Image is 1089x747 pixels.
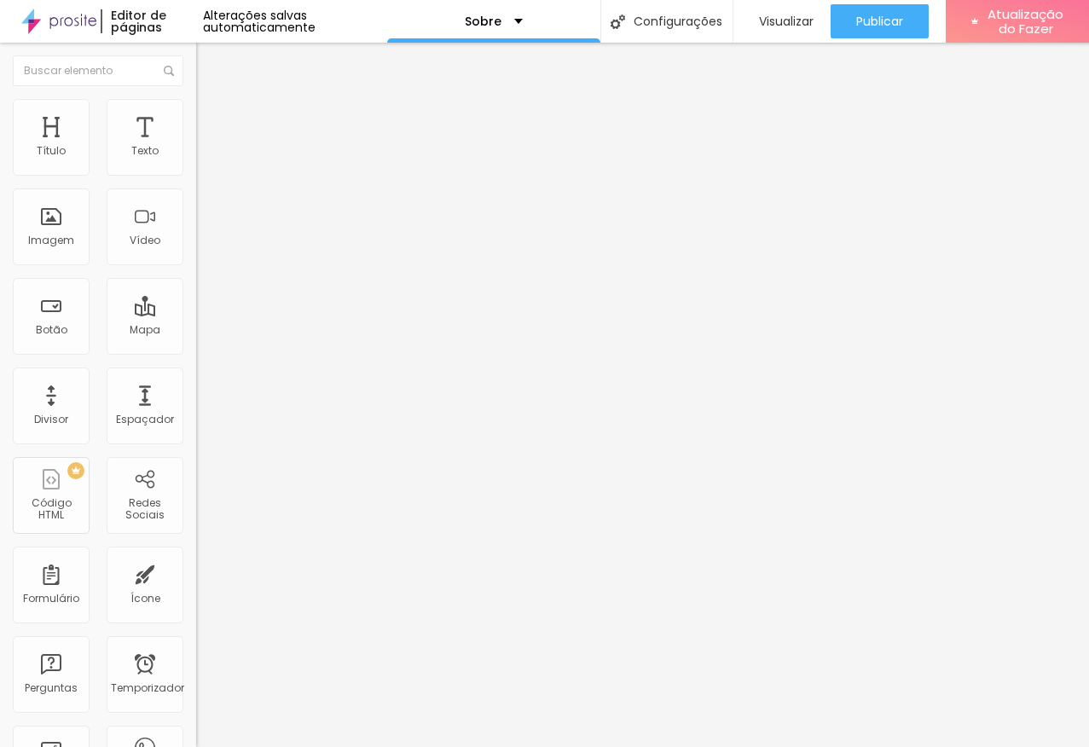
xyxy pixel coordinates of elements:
[130,322,160,337] font: Mapa
[634,13,722,30] font: Configurações
[32,495,72,522] font: Código HTML
[988,5,1063,38] font: Atualização do Fazer
[111,7,166,36] font: Editor de páginas
[23,591,79,605] font: Formulário
[856,13,903,30] font: Publicar
[37,143,66,158] font: Título
[130,233,160,247] font: Vídeo
[611,14,625,29] img: Ícone
[13,55,183,86] input: Buscar elemento
[465,13,501,30] font: Sobre
[130,591,160,605] font: Ícone
[203,7,316,36] font: Alterações salvas automaticamente
[733,4,831,38] button: Visualizar
[164,66,174,76] img: Ícone
[36,322,67,337] font: Botão
[125,495,165,522] font: Redes Sociais
[25,680,78,695] font: Perguntas
[28,233,74,247] font: Imagem
[116,412,174,426] font: Espaçador
[759,13,814,30] font: Visualizar
[34,412,68,426] font: Divisor
[131,143,159,158] font: Texto
[111,680,184,695] font: Temporizador
[831,4,929,38] button: Publicar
